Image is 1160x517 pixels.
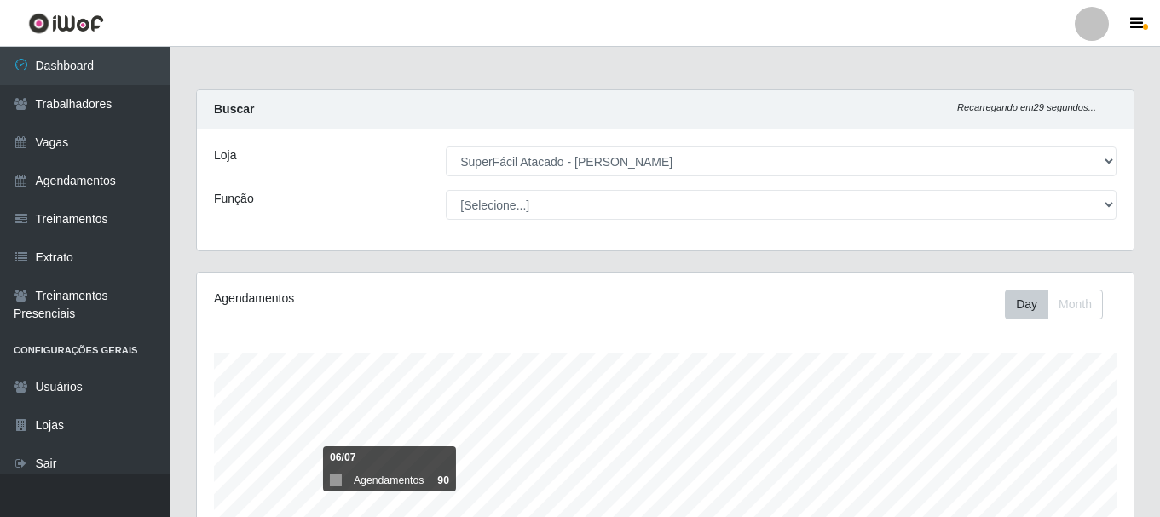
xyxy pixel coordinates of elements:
[957,102,1096,112] i: Recarregando em 29 segundos...
[214,290,575,307] div: Agendamentos
[1005,290,1117,319] div: Toolbar with button groups
[214,190,254,208] label: Função
[214,102,254,116] strong: Buscar
[1005,290,1103,319] div: First group
[1005,290,1048,319] button: Day
[1047,290,1103,319] button: Month
[28,13,104,34] img: CoreUI Logo
[214,146,236,164] label: Loja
